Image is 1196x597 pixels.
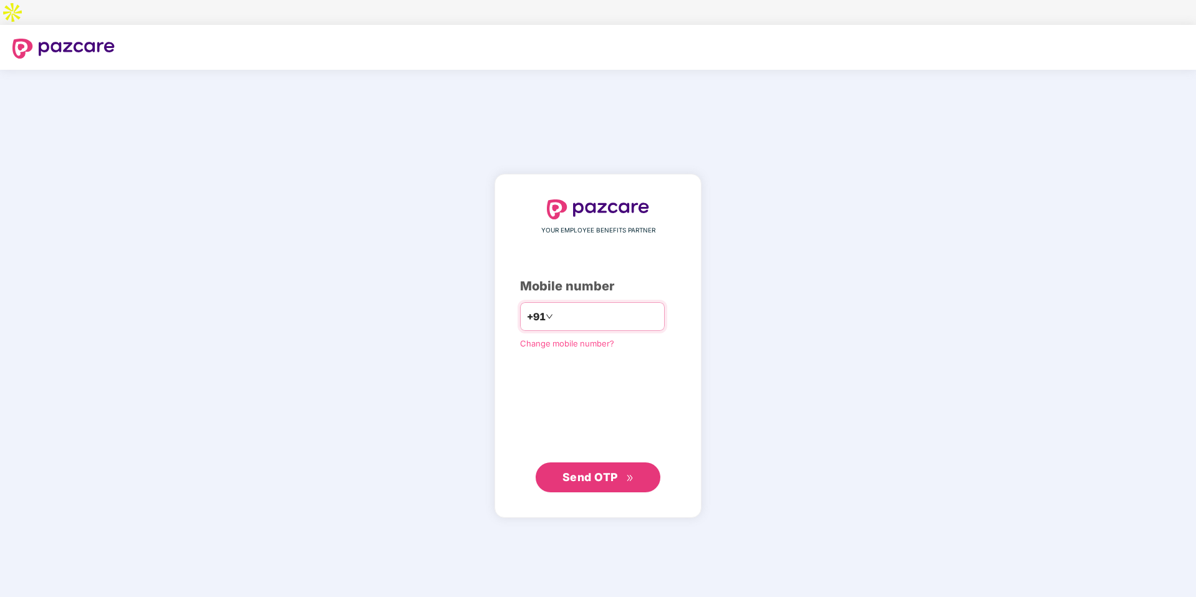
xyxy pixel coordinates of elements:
[626,474,634,482] span: double-right
[536,462,660,492] button: Send OTPdouble-right
[547,199,649,219] img: logo
[546,313,553,320] span: down
[527,309,546,325] span: +91
[541,226,655,236] span: YOUR EMPLOYEE BENEFITS PARTNER
[520,338,614,348] a: Change mobile number?
[520,277,676,296] div: Mobile number
[562,470,618,484] span: Send OTP
[12,39,115,59] img: logo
